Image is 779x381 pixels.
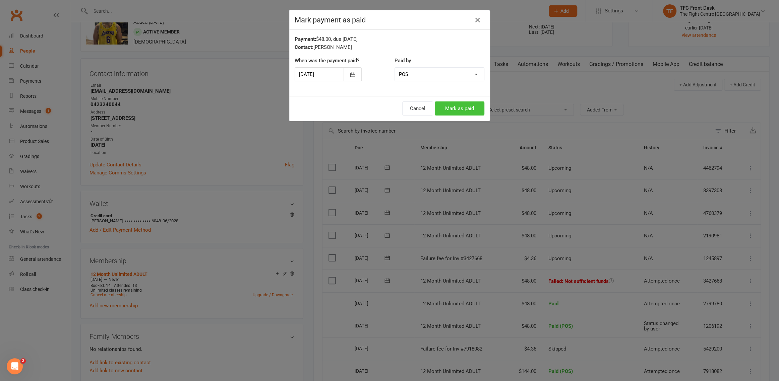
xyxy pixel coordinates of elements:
[7,358,23,374] iframe: Intercom live chat
[295,43,484,51] div: [PERSON_NAME]
[295,16,484,24] h4: Mark payment as paid
[472,15,483,25] button: Close
[20,358,26,364] span: 2
[295,35,484,43] div: $48.00, due [DATE]
[295,44,313,50] strong: Contact:
[295,36,316,42] strong: Payment:
[395,57,411,65] label: Paid by
[402,101,433,116] button: Cancel
[435,101,484,116] button: Mark as paid
[295,57,359,65] label: When was the payment paid?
